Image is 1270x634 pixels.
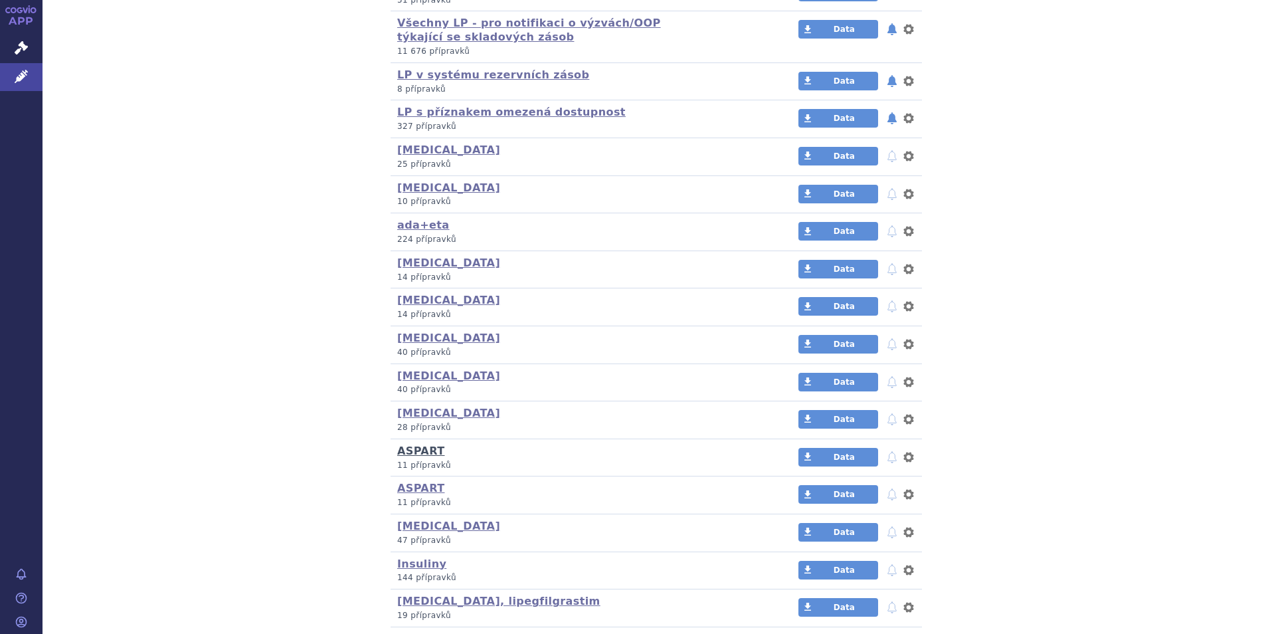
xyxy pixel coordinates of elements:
a: Data [798,222,878,241]
span: 28 přípravků [397,423,451,432]
span: Data [834,528,855,537]
span: 144 přípravků [397,573,456,582]
span: Data [834,114,855,123]
span: 224 přípravků [397,235,456,244]
button: notifikace [885,562,899,578]
button: notifikace [885,21,899,37]
span: 11 676 přípravků [397,47,470,56]
span: Data [834,152,855,161]
span: 19 přípravků [397,611,451,620]
a: Data [798,109,878,128]
button: notifikace [885,449,899,465]
span: 8 přípravků [397,84,446,94]
a: Data [798,561,878,580]
span: Data [834,189,855,199]
a: Data [798,523,878,542]
button: nastavení [902,298,915,314]
button: nastavení [902,223,915,239]
a: Data [798,185,878,203]
a: ASPART [397,445,444,457]
button: notifikace [885,411,899,427]
button: nastavení [902,261,915,277]
a: [MEDICAL_DATA] [397,520,500,532]
span: 25 přípravků [397,159,451,169]
a: LP s příznakem omezená dostupnost [397,106,626,118]
a: Data [798,410,878,429]
button: nastavení [902,336,915,352]
span: Data [834,603,855,612]
a: [MEDICAL_DATA] [397,407,500,419]
button: notifikace [885,223,899,239]
span: Data [834,76,855,86]
button: nastavení [902,562,915,578]
a: Data [798,20,878,39]
span: Data [834,490,855,499]
span: 327 přípravků [397,122,456,131]
a: Data [798,448,878,467]
span: 10 přípravků [397,197,451,206]
button: notifikace [885,110,899,126]
a: [MEDICAL_DATA], lipegfilgrastim [397,595,600,607]
a: ada+eta [397,219,450,231]
a: Data [798,297,878,316]
span: 47 přípravků [397,536,451,545]
span: 14 přípravků [397,272,451,282]
a: [MEDICAL_DATA] [397,294,500,306]
button: notifikace [885,336,899,352]
span: Data [834,264,855,274]
a: Data [798,598,878,617]
button: notifikace [885,73,899,89]
button: notifikace [885,599,899,615]
span: Data [834,377,855,387]
a: Data [798,72,878,90]
a: Všechny LP - pro notifikaci o výzvách/OOP týkající se skladových zásob [397,17,661,43]
a: LP v systému rezervních zásob [397,68,589,81]
button: notifikace [885,486,899,502]
a: Data [798,373,878,391]
span: Data [834,453,855,462]
span: Data [834,415,855,424]
a: ASPART [397,482,444,494]
span: Data [834,340,855,349]
button: notifikace [885,298,899,314]
button: nastavení [902,374,915,390]
a: Data [798,260,878,278]
a: [MEDICAL_DATA] [397,181,500,194]
button: nastavení [902,486,915,502]
button: notifikace [885,261,899,277]
button: notifikace [885,524,899,540]
span: 11 přípravků [397,498,451,507]
button: nastavení [902,186,915,202]
a: Data [798,147,878,165]
button: nastavení [902,110,915,126]
button: notifikace [885,186,899,202]
a: [MEDICAL_DATA] [397,332,500,344]
span: Data [834,566,855,575]
span: Data [834,302,855,311]
button: nastavení [902,73,915,89]
span: 40 přípravků [397,385,451,394]
a: [MEDICAL_DATA] [397,257,500,269]
button: nastavení [902,148,915,164]
span: Data [834,25,855,34]
button: nastavení [902,599,915,615]
a: Data [798,485,878,504]
span: 14 přípravků [397,310,451,319]
button: notifikace [885,374,899,390]
a: [MEDICAL_DATA] [397,370,500,382]
span: 40 přípravků [397,348,451,357]
button: nastavení [902,411,915,427]
span: 11 přípravků [397,461,451,470]
button: nastavení [902,524,915,540]
span: Data [834,227,855,236]
button: nastavení [902,449,915,465]
a: [MEDICAL_DATA] [397,144,500,156]
button: nastavení [902,21,915,37]
a: Data [798,335,878,354]
button: notifikace [885,148,899,164]
a: Insuliny [397,558,446,570]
